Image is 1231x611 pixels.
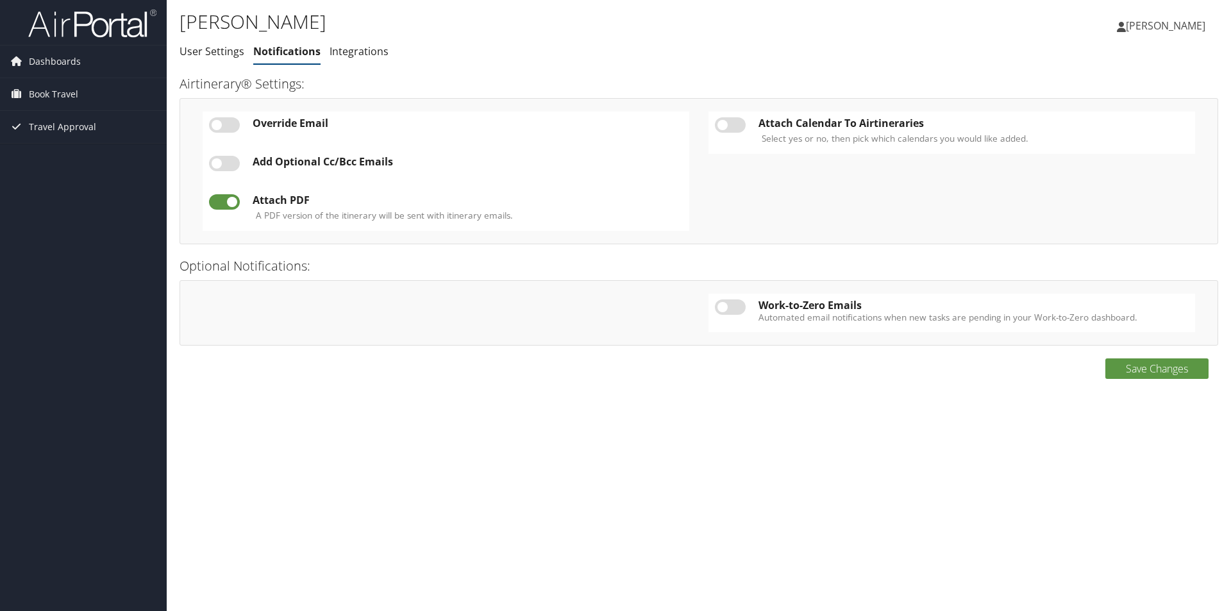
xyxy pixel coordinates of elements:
[253,117,683,129] div: Override Email
[180,75,1218,93] h3: Airtinerary® Settings:
[29,46,81,78] span: Dashboards
[762,132,1028,145] label: Select yes or no, then pick which calendars you would like added.
[758,117,1189,129] div: Attach Calendar To Airtineraries
[180,257,1218,275] h3: Optional Notifications:
[253,156,683,167] div: Add Optional Cc/Bcc Emails
[29,111,96,143] span: Travel Approval
[253,194,683,206] div: Attach PDF
[758,299,1189,311] div: Work-to-Zero Emails
[1126,19,1205,33] span: [PERSON_NAME]
[29,78,78,110] span: Book Travel
[28,8,156,38] img: airportal-logo.png
[1105,358,1209,379] button: Save Changes
[253,44,321,58] a: Notifications
[1117,6,1218,45] a: [PERSON_NAME]
[256,209,513,222] label: A PDF version of the itinerary will be sent with itinerary emails.
[180,44,244,58] a: User Settings
[180,8,872,35] h1: [PERSON_NAME]
[758,311,1189,324] label: Automated email notifications when new tasks are pending in your Work-to-Zero dashboard.
[330,44,389,58] a: Integrations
